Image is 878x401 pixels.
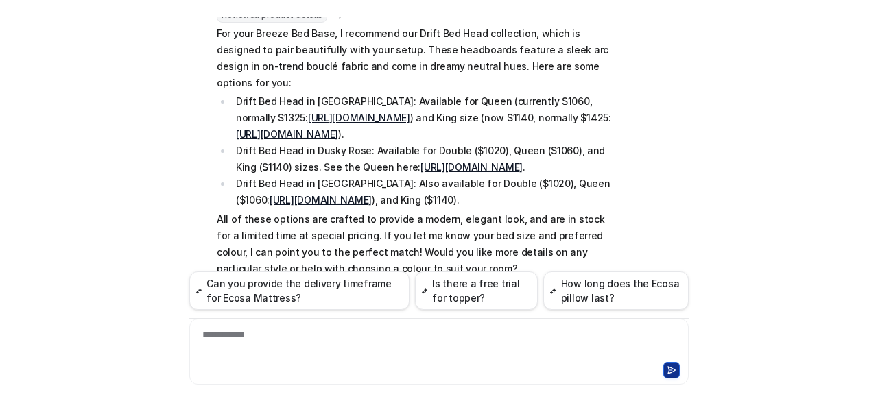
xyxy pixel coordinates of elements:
[270,194,372,206] a: [URL][DOMAIN_NAME]
[308,112,410,123] a: [URL][DOMAIN_NAME]
[543,271,689,310] button: How long does the Ecosa pillow last?
[217,211,618,277] p: All of these options are crafted to provide a modern, elegant look, and are in stock for a limite...
[217,25,618,91] p: For your Breeze Bed Base, I recommend our Drift Bed Head collection, which is designed to pair be...
[217,9,327,23] span: Reviewed product details
[232,143,618,175] li: Drift Bed Head in Dusky Rose: Available for Double ($1020), Queen ($1060), and King ($1140) sizes...
[420,161,523,173] a: [URL][DOMAIN_NAME]
[236,128,338,140] a: [URL][DOMAIN_NAME]
[232,93,618,143] li: Drift Bed Head in [GEOGRAPHIC_DATA]: Available for Queen (currently $1060, normally $1325: ) and ...
[415,271,538,310] button: Is there a free trial for topper?
[189,271,410,310] button: Can you provide the delivery timeframe for Ecosa Mattress?
[232,175,618,208] li: Drift Bed Head in [GEOGRAPHIC_DATA]: Also available for Double ($1020), Queen ($1060: ), and King...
